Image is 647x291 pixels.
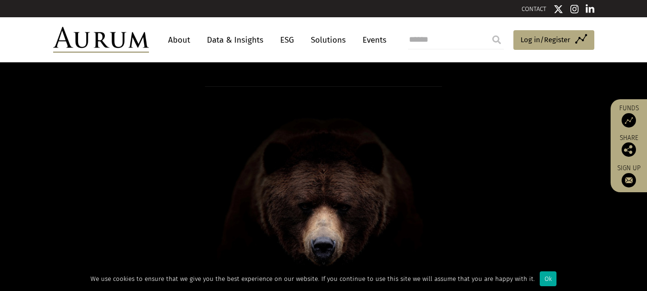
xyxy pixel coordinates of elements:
[487,30,506,49] input: Submit
[554,4,563,14] img: Twitter icon
[513,30,594,50] a: Log in/Register
[358,31,386,49] a: Events
[615,104,642,128] a: Funds
[275,31,299,49] a: ESG
[586,4,594,14] img: Linkedin icon
[163,31,195,49] a: About
[615,135,642,157] div: Share
[622,113,636,128] img: Access Funds
[615,164,642,187] a: Sign up
[306,31,351,49] a: Solutions
[53,27,149,53] img: Aurum
[622,173,636,187] img: Sign up to our newsletter
[521,34,570,46] span: Log in/Register
[540,271,556,286] div: Ok
[202,31,268,49] a: Data & Insights
[622,142,636,157] img: Share this post
[570,4,579,14] img: Instagram icon
[522,5,546,12] a: CONTACT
